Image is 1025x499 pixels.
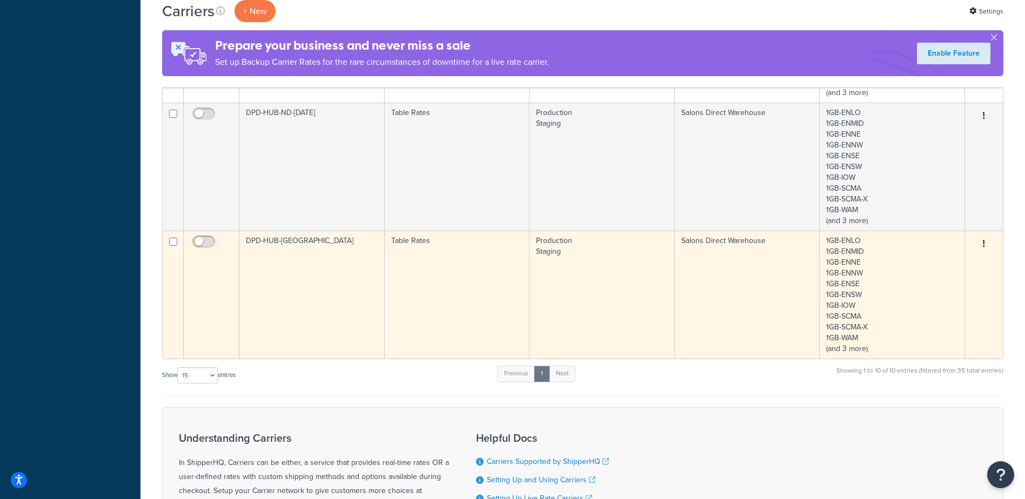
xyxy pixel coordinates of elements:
td: 1GB-ENLO 1GB-ENMID 1GB-ENNE 1GB-ENNW 1GB-ENSE 1GB-ENSW 1GB-IOW 1GB-SCMA 1GB-SCMA-X 1GB-WAM (and 3... [820,103,965,231]
h3: Understanding Carriers [179,432,449,444]
td: DPD-HUB-ND-[DATE] [239,103,385,231]
a: Carriers Supported by ShipperHQ [487,456,609,467]
h4: Prepare your business and never miss a sale [215,37,549,55]
td: Production Staging [530,231,675,359]
button: Open Resource Center [987,461,1014,488]
td: Table Rates [385,103,530,231]
td: Salons Direct Warehouse [675,231,820,359]
h1: Carriers [162,1,215,22]
select: Showentries [177,367,218,383]
a: Setting Up and Using Carriers [487,474,595,485]
a: 1 [534,366,550,382]
td: DPD-HUB-[GEOGRAPHIC_DATA] [239,231,385,359]
td: Production Staging [530,103,675,231]
label: Show entries [162,367,236,383]
td: Table Rates [385,231,530,359]
a: Previous [497,366,535,382]
a: Enable Feature [917,43,990,64]
td: 1GB-ENLO 1GB-ENMID 1GB-ENNE 1GB-ENNW 1GB-ENSE 1GB-ENSW 1GB-IOW 1GB-SCMA 1GB-SCMA-X 1GB-WAM (and 3... [820,231,965,359]
td: Salons Direct Warehouse [675,103,820,231]
a: Next [549,366,575,382]
img: ad-rules-rateshop-fe6ec290ccb7230408bd80ed9643f0289d75e0ffd9eb532fc0e269fcd187b520.png [162,30,215,76]
p: Set up Backup Carrier Rates for the rare circumstances of downtime for a live rate carrier. [215,55,549,70]
a: Settings [969,4,1003,19]
div: Showing 1 to 10 of 10 entries (filtered from 35 total entries) [836,365,1003,388]
h3: Helpful Docs [476,432,617,444]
